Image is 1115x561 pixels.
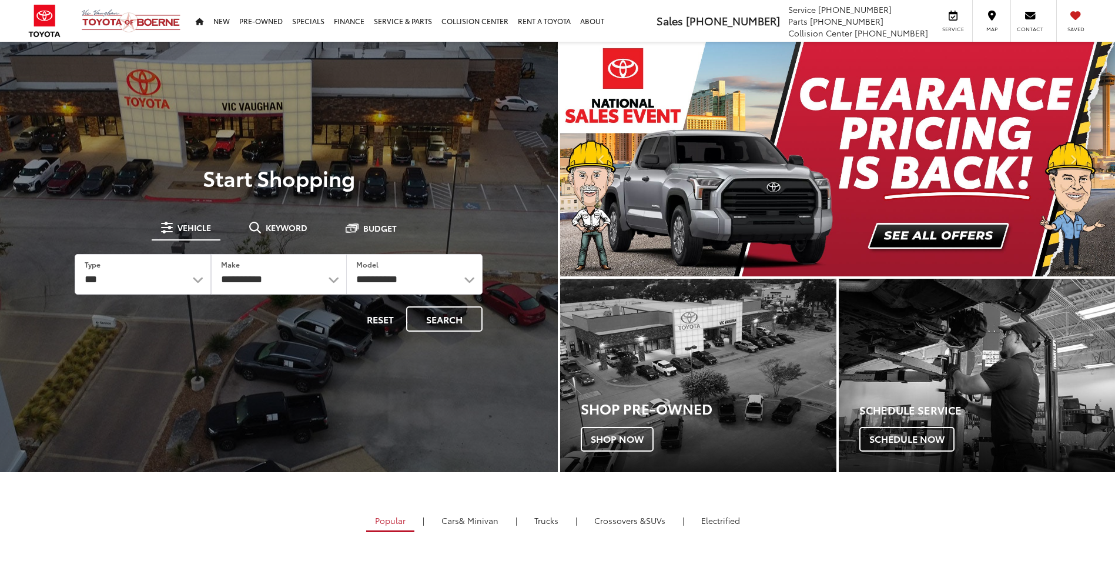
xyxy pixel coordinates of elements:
[686,13,780,28] span: [PHONE_NUMBER]
[81,9,181,33] img: Vic Vaughan Toyota of Boerne
[1017,25,1043,33] span: Contact
[979,25,1004,33] span: Map
[221,259,240,269] label: Make
[572,515,580,526] li: |
[1063,25,1089,33] span: Saved
[366,510,414,532] a: Popular
[459,515,498,526] span: & Minivan
[560,65,644,253] button: Click to view previous picture.
[356,259,379,269] label: Model
[560,279,836,472] div: Toyota
[855,27,928,39] span: [PHONE_NUMBER]
[581,400,836,416] h3: Shop Pre-Owned
[788,27,852,39] span: Collision Center
[859,427,955,452] span: Schedule Now
[49,166,508,189] p: Start Shopping
[178,223,211,232] span: Vehicle
[406,306,483,332] button: Search
[788,15,808,27] span: Parts
[679,515,687,526] li: |
[657,13,683,28] span: Sales
[594,515,646,526] span: Crossovers &
[859,405,1115,416] h4: Schedule Service
[560,279,836,472] a: Shop Pre-Owned Shop Now
[940,25,966,33] span: Service
[433,510,507,530] a: Cars
[525,510,567,530] a: Trucks
[788,4,816,15] span: Service
[357,306,404,332] button: Reset
[818,4,892,15] span: [PHONE_NUMBER]
[692,510,749,530] a: Electrified
[266,223,307,232] span: Keyword
[513,515,520,526] li: |
[85,259,101,269] label: Type
[839,279,1115,472] a: Schedule Service Schedule Now
[585,510,674,530] a: SUVs
[581,427,654,452] span: Shop Now
[839,279,1115,472] div: Toyota
[810,15,883,27] span: [PHONE_NUMBER]
[420,515,427,526] li: |
[363,224,397,232] span: Budget
[1032,65,1115,253] button: Click to view next picture.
